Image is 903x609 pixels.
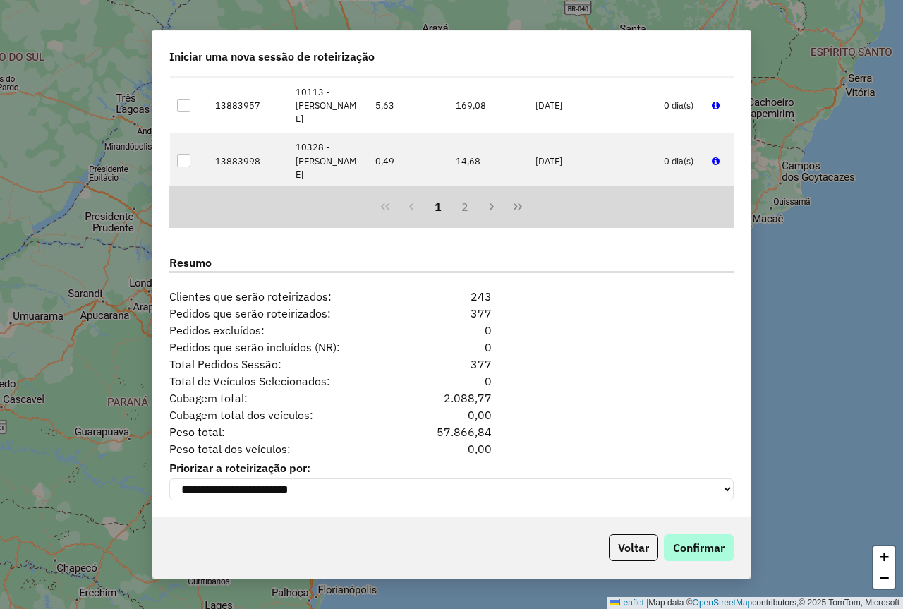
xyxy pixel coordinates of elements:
[403,339,499,356] div: 0
[607,597,903,609] div: Map data © contributors,© 2025 TomTom, Microsoft
[873,546,895,567] a: Zoom in
[693,598,753,608] a: OpenStreetMap
[656,78,704,133] td: 0 dia(s)
[403,423,499,440] div: 57.866,84
[403,373,499,390] div: 0
[169,459,734,476] label: Priorizar a roteirização por:
[528,133,657,189] td: [DATE]
[403,356,499,373] div: 377
[169,254,734,273] label: Resumo
[403,440,499,457] div: 0,00
[161,305,403,322] span: Pedidos que serão roteirizados:
[448,78,528,133] td: 169,08
[403,288,499,305] div: 243
[208,133,289,189] td: 13883998
[609,534,658,561] button: Voltar
[161,373,403,390] span: Total de Veículos Selecionados:
[403,406,499,423] div: 0,00
[161,322,403,339] span: Pedidos excluídos:
[288,133,368,189] td: 10328 - [PERSON_NAME]
[368,78,449,133] td: 5,63
[448,133,528,189] td: 14,68
[880,548,889,565] span: +
[403,322,499,339] div: 0
[478,193,505,220] button: Next Page
[425,193,451,220] button: 1
[646,598,648,608] span: |
[528,78,657,133] td: [DATE]
[873,567,895,589] a: Zoom out
[161,356,403,373] span: Total Pedidos Sessão:
[368,133,449,189] td: 0,49
[169,48,375,65] span: Iniciar uma nova sessão de roteirização
[504,193,531,220] button: Last Page
[161,390,403,406] span: Cubagem total:
[288,78,368,133] td: 10113 - [PERSON_NAME]
[208,78,289,133] td: 13883957
[451,193,478,220] button: 2
[403,390,499,406] div: 2.088,77
[664,534,734,561] button: Confirmar
[880,569,889,586] span: −
[656,133,704,189] td: 0 dia(s)
[403,305,499,322] div: 377
[161,288,403,305] span: Clientes que serão roteirizados:
[161,339,403,356] span: Pedidos que serão incluídos (NR):
[610,598,644,608] a: Leaflet
[161,406,403,423] span: Cubagem total dos veículos:
[161,423,403,440] span: Peso total:
[161,440,403,457] span: Peso total dos veículos:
